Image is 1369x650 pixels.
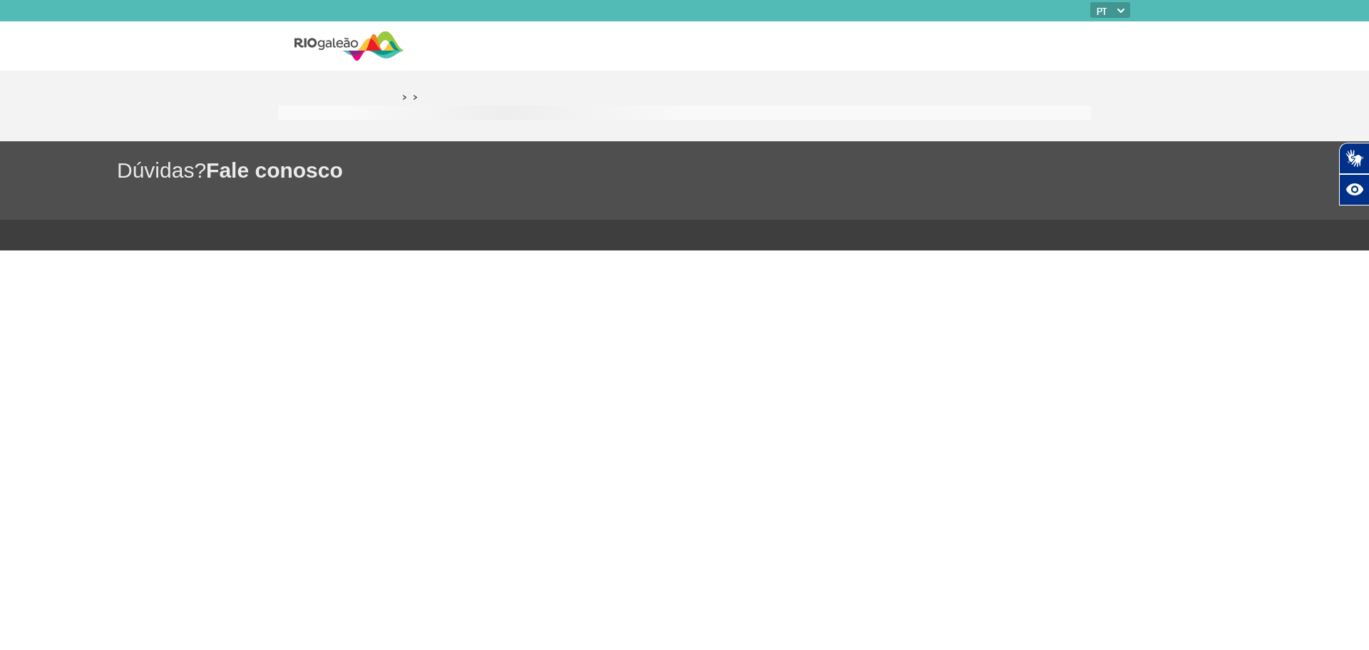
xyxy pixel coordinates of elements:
[1339,174,1369,205] button: Abrir recursos assistivos.
[413,88,418,105] a: >
[402,88,407,105] a: >
[1339,143,1369,205] div: Plugin de acessibilidade da Hand Talk.
[1339,143,1369,174] button: Abrir tradutor de língua de sinais.
[117,156,1369,185] h1: Dúvidas?
[206,158,343,182] span: Fale conosco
